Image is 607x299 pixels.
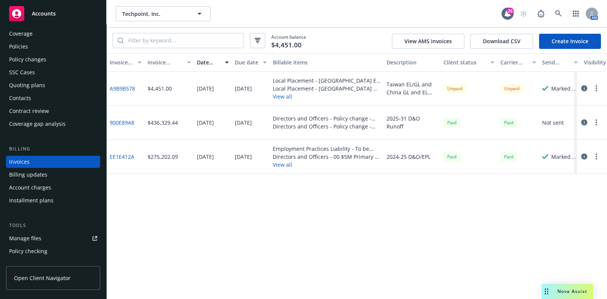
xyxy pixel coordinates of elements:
a: Policy checking [6,245,100,257]
div: Carrier status [500,58,528,66]
div: Marked as sent [551,85,578,92]
div: Send result [542,58,569,66]
div: Local Placement - [GEOGRAPHIC_DATA] EL - To be assigned - 8332 - Techpoint, Inc. - [DATE] 1758919... [273,77,381,85]
button: Date issued [194,53,232,72]
a: Contacts [6,92,100,104]
div: Paid [443,152,460,161]
a: SSC Cases [6,66,100,78]
button: Invoice ID [107,53,145,72]
button: Techpoint, Inc. [116,6,211,21]
button: Client status [440,53,497,72]
div: Drag to move [542,284,551,299]
button: Send result [539,53,581,72]
a: Manage exposures [6,258,100,270]
button: Carrier status [497,53,539,72]
div: Contacts [9,92,31,104]
a: Accounts [6,3,100,24]
input: Filter by keyword... [124,33,244,48]
div: 2024-25 D&O/EPL [387,153,431,161]
span: Accounts [32,11,56,17]
button: Nova Assist [542,284,593,299]
a: Billing updates [6,169,100,181]
div: Paid [500,152,517,161]
div: Description [387,58,437,66]
span: Nova Assist [557,288,587,294]
a: Policy changes [6,53,100,66]
div: Invoices [9,156,30,168]
div: Marked as sent [551,153,578,161]
div: Policies [9,41,28,53]
div: $436,329.44 [148,119,178,127]
a: Policies [6,41,100,53]
div: Policy checking [9,245,47,257]
div: Local Placement - [GEOGRAPHIC_DATA] GL - ASUZD1007025QAAA254F [273,85,381,92]
svg: Search [118,38,124,44]
button: View all [273,92,381,100]
div: [DATE] [197,119,214,127]
div: $275,202.09 [148,153,178,161]
span: Open Client Navigator [14,274,71,282]
div: [DATE] [235,119,252,127]
div: SSC Cases [9,66,35,78]
span: $4,451.00 [271,40,302,50]
button: Billable items [270,53,384,72]
a: Switch app [568,6,583,21]
div: Client status [443,58,486,66]
a: Coverage gap analysis [6,118,100,130]
a: Contract review [6,105,100,117]
a: Manage files [6,232,100,244]
a: A9B9B578 [110,85,135,92]
div: Manage exposures [9,258,57,270]
div: [DATE] [235,153,252,161]
div: [DATE] [235,85,252,92]
div: Policy changes [9,53,46,66]
a: Search [551,6,566,21]
div: Employment Practices Liability - To be assigned - 6848 - Techpoint, Inc. - [DATE] 1733181700545 [273,145,381,153]
a: Coverage [6,28,100,40]
div: 25 [507,8,514,14]
a: Quoting plans [6,79,100,91]
a: 900E89A8 [110,119,134,127]
div: Coverage gap analysis [9,118,66,130]
div: [DATE] [197,153,214,161]
button: Description [384,53,440,72]
button: View all [273,161,381,169]
div: Taiwan EL/GL and China GL and EL policies [387,80,437,96]
div: $4,451.00 [148,85,172,92]
div: Not sent [542,119,564,127]
button: Due date [232,53,270,72]
div: [DATE] [197,85,214,92]
button: Invoice amount [145,53,194,72]
div: Paid [443,118,460,127]
div: Quoting plans [9,79,45,91]
a: Report a Bug [533,6,549,21]
a: Create Invoice [539,34,601,49]
a: Invoices [6,156,100,168]
div: 2025-31 D&O Runoff [387,114,437,130]
a: EE1E412A [110,153,134,161]
div: Tools [6,222,100,229]
div: Contract review [9,105,49,117]
div: Unpaid [500,84,523,93]
div: Directors and Officers - Policy change - B0507NC2400092 [273,122,381,130]
div: Invoice amount [148,58,182,66]
div: Invoice ID [110,58,133,66]
div: Paid [500,118,517,127]
button: View AMS invoices [392,34,464,49]
a: Start snowing [516,6,531,21]
div: Directors and Officers - 00 $5M Primary - To be assigned - 4432 - Techpoint, Inc. - [DATE] 173318... [273,153,381,161]
div: Billable items [273,58,381,66]
div: Account charges [9,182,51,194]
span: Account balance [271,34,306,47]
div: Billing [6,145,100,153]
div: Date issued [197,58,220,66]
div: Due date [235,58,258,66]
div: Billing updates [9,169,47,181]
div: Manage files [9,232,41,244]
button: Download CSV [470,34,533,49]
